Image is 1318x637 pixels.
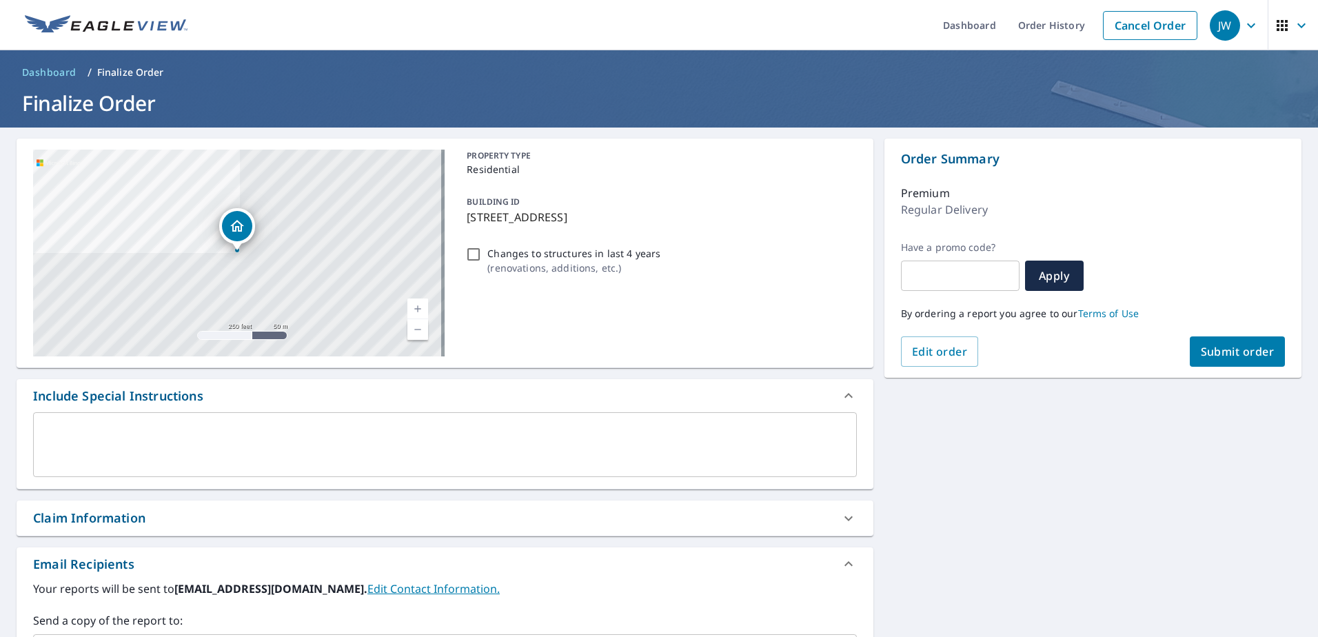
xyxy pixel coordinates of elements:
[1025,261,1084,291] button: Apply
[901,241,1020,254] label: Have a promo code?
[17,547,873,580] div: Email Recipients
[901,201,988,218] p: Regular Delivery
[174,581,367,596] b: [EMAIL_ADDRESS][DOMAIN_NAME].
[367,581,500,596] a: EditContactInfo
[901,336,979,367] button: Edit order
[1036,268,1073,283] span: Apply
[17,379,873,412] div: Include Special Instructions
[97,65,164,79] p: Finalize Order
[17,61,82,83] a: Dashboard
[1201,344,1275,359] span: Submit order
[17,501,873,536] div: Claim Information
[487,246,660,261] p: Changes to structures in last 4 years
[22,65,77,79] span: Dashboard
[487,261,660,275] p: ( renovations, additions, etc. )
[407,299,428,319] a: Current Level 17, Zoom In
[467,209,851,225] p: [STREET_ADDRESS]
[33,612,857,629] label: Send a copy of the report to:
[33,555,134,574] div: Email Recipients
[17,89,1301,117] h1: Finalize Order
[912,344,968,359] span: Edit order
[901,150,1285,168] p: Order Summary
[1210,10,1240,41] div: JW
[17,61,1301,83] nav: breadcrumb
[407,319,428,340] a: Current Level 17, Zoom Out
[33,509,145,527] div: Claim Information
[901,185,950,201] p: Premium
[33,387,203,405] div: Include Special Instructions
[88,64,92,81] li: /
[1103,11,1197,40] a: Cancel Order
[25,15,187,36] img: EV Logo
[33,580,857,597] label: Your reports will be sent to
[467,196,520,208] p: BUILDING ID
[1190,336,1286,367] button: Submit order
[219,208,255,251] div: Dropped pin, building 1, Residential property, 101 Dogwood Ct Piedmont, SC 29673
[467,162,851,176] p: Residential
[1078,307,1139,320] a: Terms of Use
[901,307,1285,320] p: By ordering a report you agree to our
[467,150,851,162] p: PROPERTY TYPE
